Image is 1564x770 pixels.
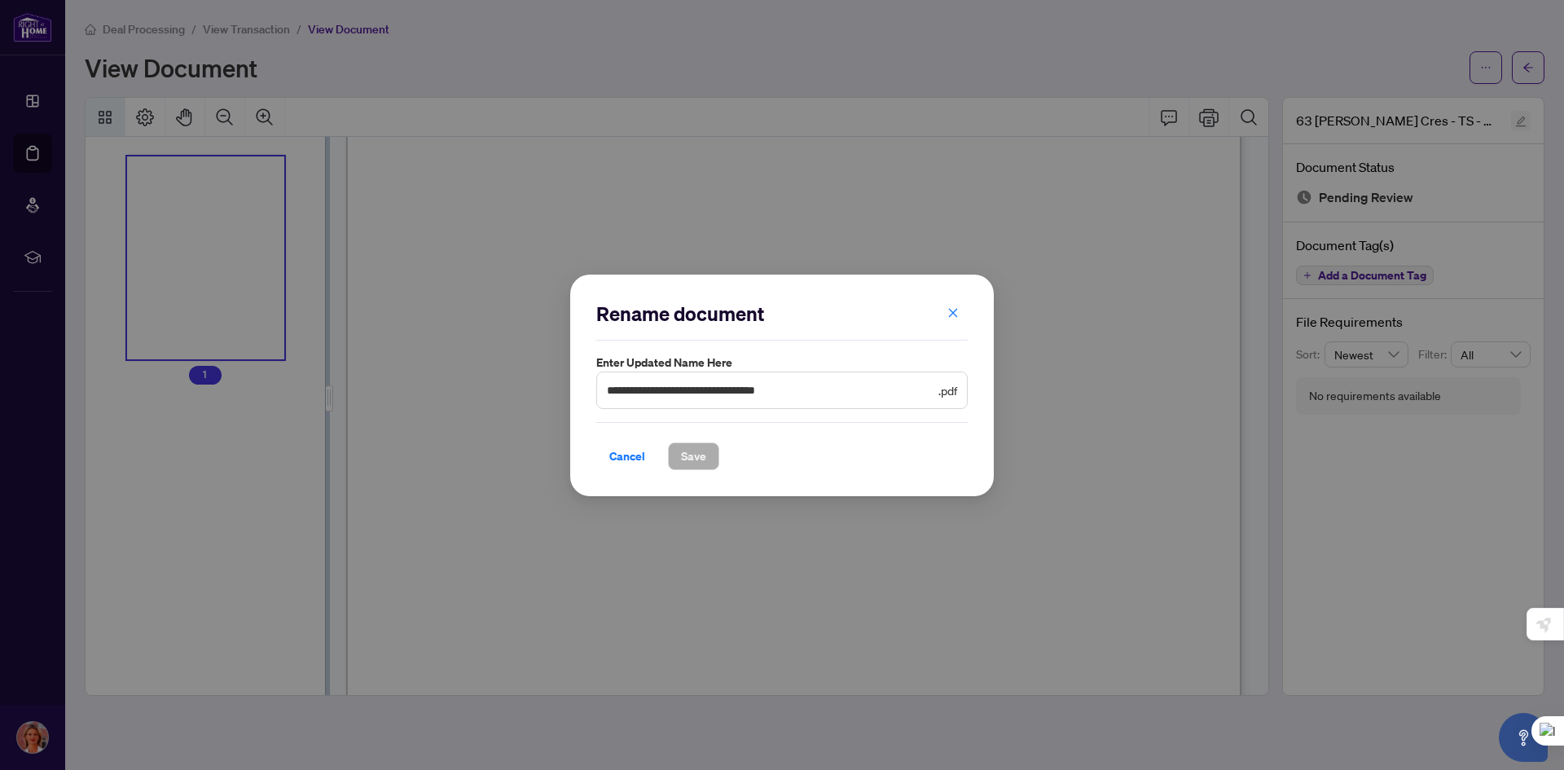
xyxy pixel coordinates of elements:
[1499,713,1548,762] button: Open asap
[596,301,968,327] h2: Rename document
[947,306,959,318] span: close
[938,381,957,398] span: .pdf
[596,442,658,469] button: Cancel
[668,442,719,469] button: Save
[609,442,645,469] span: Cancel
[596,354,968,372] label: Enter updated name here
